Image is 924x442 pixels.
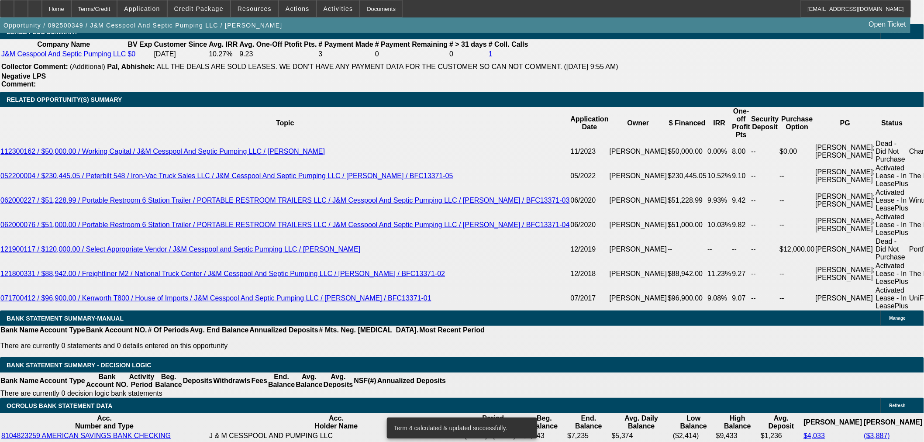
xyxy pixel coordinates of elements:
td: 9.82 [732,213,751,237]
a: Open Ticket [865,17,910,32]
div: Term 4 calculated & updated successfully. [387,418,534,439]
b: # Coll. Calls [489,41,528,48]
td: $96,900.00 [667,286,707,311]
td: 10.52% [707,164,731,188]
td: -- [779,213,815,237]
b: # > 31 days [449,41,487,48]
td: [PERSON_NAME] [609,262,668,286]
th: Activity Period [129,373,155,389]
a: 121900117 / $120,000.00 / Select Appropriate Vendor / J&M Cesspool and Septic Pumping LLC / [PERS... [0,245,361,253]
td: $7,235 [567,432,610,440]
td: 12/2019 [570,237,609,262]
td: ($2,414) [672,432,715,440]
b: Avg. One-Off Ptofit Pts. [239,41,317,48]
span: OCROLUS BANK STATEMENT DATA [7,402,112,409]
a: 121800331 / $88,942.00 / Freightliner M2 / National Truck Center / J&M Cesspool And Septic Pumpin... [0,270,445,277]
a: 062000076 / $51,000.00 / Portable Restroom 6 Station Trailer / PORTABLE RESTROOM TRAILERS LLC / J... [0,221,570,228]
td: -- [751,237,779,262]
td: 10.03% [707,213,731,237]
th: Fees [251,373,268,389]
td: J & M CESSPOOL AND PUMPING LLC [209,432,464,440]
th: Acc. Number and Type [1,414,208,431]
td: 11.23% [707,262,731,286]
td: $12,000.00 [779,237,815,262]
span: RELATED OPPORTUNITY(S) SUMMARY [7,96,122,103]
th: PG [815,107,876,139]
th: Most Recent Period [419,326,485,335]
td: 3 [318,50,374,59]
th: One-off Profit Pts [732,107,751,139]
button: Actions [279,0,316,17]
span: ALL THE DEALS ARE SOLD LEASES. WE DON'T HAVE ANY PAYMENT DATA FOR THE CUSTOMER SO CAN NOT COMMENT... [157,63,619,70]
th: Beg. Balance [155,373,182,389]
th: Beg. Balance [523,414,566,431]
td: -- [751,286,779,311]
td: $9,433 [716,432,759,440]
th: Owner [609,107,668,139]
b: BV Exp [128,41,152,48]
td: $0.00 [779,139,815,164]
td: [PERSON_NAME] [815,237,876,262]
td: -- [751,213,779,237]
td: [DATE] [154,50,208,59]
b: Customer Since [154,41,207,48]
b: Avg. IRR [209,41,238,48]
td: $50,000.00 [667,139,707,164]
a: 8104823259 AMERICAN SAVINGS BANK CHECKING [1,432,171,439]
th: [PERSON_NAME] [803,414,862,431]
th: # Of Periods [148,326,190,335]
td: 06/2020 [570,213,609,237]
td: -- [779,286,815,311]
td: 06/2020 [570,188,609,213]
th: Avg. End Balance [190,326,249,335]
span: Refresh [890,403,906,408]
th: Avg. Deposits [323,373,354,389]
td: $5,374 [611,432,672,440]
td: Activated Lease - In LeasePlus [876,164,909,188]
th: High Balance [716,414,759,431]
td: [PERSON_NAME]; [PERSON_NAME] [815,164,876,188]
span: Opportunity / 092500349 / J&M Cesspool And Septic Pumping LLC / [PERSON_NAME] [3,22,283,29]
td: [PERSON_NAME] [609,213,668,237]
td: $1,236 [760,432,802,440]
td: 9.07 [732,286,751,311]
td: 12/2018 [570,262,609,286]
th: Bank Account NO. [86,326,148,335]
td: -- [779,262,815,286]
th: Purchase Option [779,107,815,139]
a: ($3,887) [864,432,890,439]
td: Dead - Did Not Purchase [876,237,909,262]
td: -- [707,237,731,262]
td: [PERSON_NAME] [815,286,876,311]
th: End. Balance [567,414,610,431]
span: Application [124,5,160,12]
a: $4,033 [803,432,825,439]
td: Dead - Did Not Purchase [876,139,909,164]
a: 052200004 / $230,445.05 / Peterbilt 548 / Iron-Vac Truck Sales LLC / J&M Cesspool And Septic Pump... [0,172,453,180]
td: [PERSON_NAME] [609,164,668,188]
td: $51,000.00 [667,213,707,237]
span: BANK STATEMENT SUMMARY-MANUAL [7,315,124,322]
td: [PERSON_NAME]; [PERSON_NAME] [815,262,876,286]
td: 0 [375,50,448,59]
td: $51,228.99 [667,188,707,213]
th: [PERSON_NAME] [864,414,923,431]
th: Status [876,107,909,139]
th: Annualized Deposits [249,326,318,335]
b: # Payment Remaining [375,41,448,48]
b: Collector Comment: [1,63,68,70]
td: 11/2023 [570,139,609,164]
span: Bank Statement Summary - Decision Logic [7,362,152,369]
td: 0 [449,50,487,59]
td: $88,942.00 [667,262,707,286]
td: Activated Lease - In LeasePlus [876,286,909,311]
span: Activities [324,5,353,12]
th: Bank Account NO. [86,373,129,389]
b: Pal, Abhishek: [107,63,155,70]
a: 062000227 / $51,228.99 / Portable Restroom 6 Station Trailer / PORTABLE RESTROOM TRAILERS LLC / J... [0,197,570,204]
th: $ Financed [667,107,707,139]
th: IRR [707,107,731,139]
td: -- [751,262,779,286]
th: End. Balance [268,373,295,389]
td: 9.08% [707,286,731,311]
